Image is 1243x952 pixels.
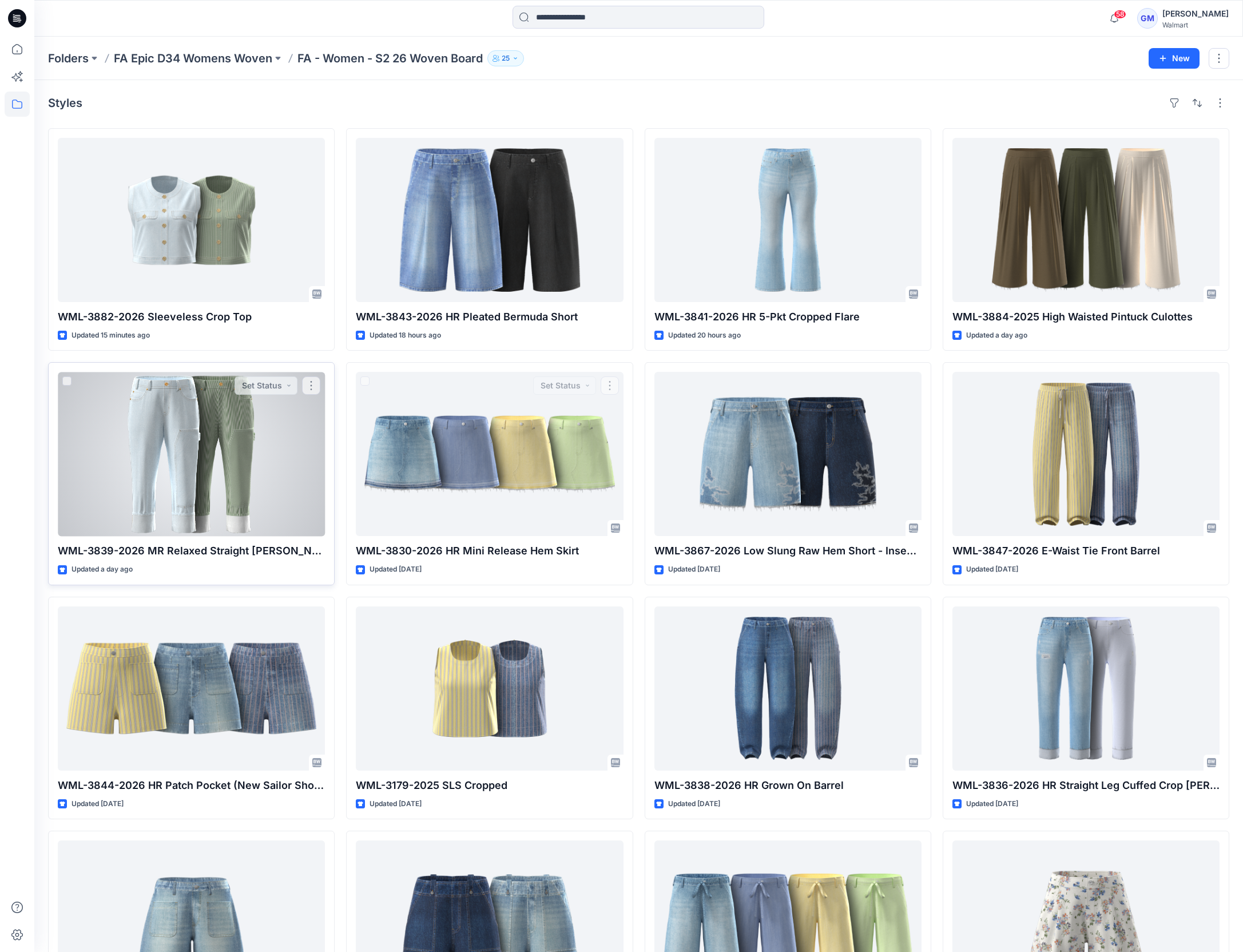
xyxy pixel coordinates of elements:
a: WML-3844-2026 HR Patch Pocket (New Sailor Short) [58,606,325,771]
a: WML-3830-2026 HR Mini Release Hem Skirt [356,372,623,536]
a: WML-3839-2026 MR Relaxed Straight Carpenter [58,372,325,536]
button: 25 [487,50,524,66]
a: WML-3882-2026 Sleeveless Crop Top [58,138,325,302]
p: Updated [DATE] [72,798,124,810]
p: Updated [DATE] [668,798,720,810]
p: WML-3836-2026 HR Straight Leg Cuffed Crop [PERSON_NAME] [952,778,1220,794]
p: WML-3843-2026 HR Pleated Bermuda Short [356,309,623,325]
p: WML-3838-2026 HR Grown On Barrel [654,778,922,794]
button: New [1149,48,1200,69]
p: Updated [DATE] [966,798,1018,810]
p: Updated [DATE] [966,564,1018,576]
a: WML-3841-2026 HR 5-Pkt Cropped Flare [654,138,922,302]
div: [PERSON_NAME] [1162,7,1229,21]
h4: Styles [48,96,82,110]
p: WML-3867-2026 Low Slung Raw Hem Short - Inseam 7" [654,543,922,559]
p: WML-3839-2026 MR Relaxed Straight [PERSON_NAME] [58,543,325,559]
span: 58 [1114,10,1126,19]
a: WML-3838-2026 HR Grown On Barrel [654,606,922,771]
p: Updated [DATE] [370,798,422,810]
p: Updated 15 minutes ago [72,330,150,342]
p: Updated 18 hours ago [370,330,441,342]
a: WML-3179-2025 SLS Cropped [356,606,623,771]
a: WML-3884-2025 High Waisted Pintuck Culottes [952,138,1220,302]
p: WML-3882-2026 Sleeveless Crop Top [58,309,325,325]
a: WML-3836-2026 HR Straight Leg Cuffed Crop Jean [952,606,1220,771]
p: WML-3841-2026 HR 5-Pkt Cropped Flare [654,309,922,325]
p: Updated [DATE] [668,564,720,576]
div: Walmart [1162,21,1229,29]
p: Updated 20 hours ago [668,330,741,342]
p: WML-3844-2026 HR Patch Pocket (New Sailor Short) [58,778,325,794]
a: Folders [48,50,89,66]
a: FA Epic D34 Womens Woven [114,50,272,66]
p: WML-3884-2025 High Waisted Pintuck Culottes [952,309,1220,325]
p: Updated a day ago [72,564,133,576]
div: GM [1137,8,1158,29]
a: WML-3843-2026 HR Pleated Bermuda Short [356,138,623,302]
p: 25 [502,52,510,65]
a: WML-3847-2026 E-Waist Tie Front Barrel [952,372,1220,536]
p: FA - Women - S2 26 Woven Board [297,50,483,66]
p: WML-3179-2025 SLS Cropped [356,778,623,794]
p: Updated [DATE] [370,564,422,576]
p: WML-3830-2026 HR Mini Release Hem Skirt [356,543,623,559]
a: WML-3867-2026 Low Slung Raw Hem Short - Inseam 7" [654,372,922,536]
p: WML-3847-2026 E-Waist Tie Front Barrel [952,543,1220,559]
p: Updated a day ago [966,330,1027,342]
